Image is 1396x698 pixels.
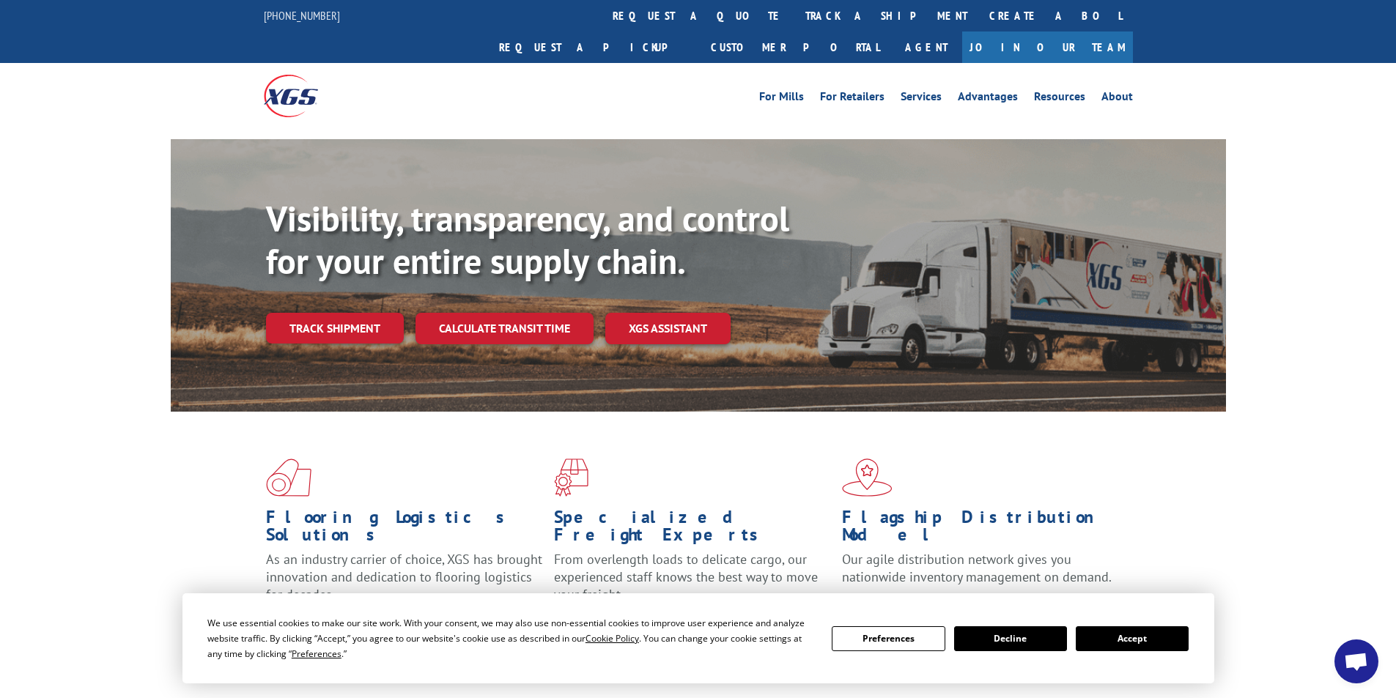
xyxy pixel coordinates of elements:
[954,626,1067,651] button: Decline
[759,91,804,107] a: For Mills
[266,458,311,497] img: xgs-icon-total-supply-chain-intelligence-red
[832,626,945,651] button: Preferences
[264,8,340,23] a: [PHONE_NUMBER]
[266,508,543,551] h1: Flooring Logistics Solutions
[416,313,594,344] a: Calculate transit time
[605,313,731,344] a: XGS ASSISTANT
[182,593,1214,683] div: Cookie Consent Prompt
[842,508,1119,551] h1: Flagship Distribution Model
[554,458,588,497] img: xgs-icon-focused-on-flooring-red
[700,31,890,63] a: Customer Portal
[901,91,942,107] a: Services
[1034,91,1085,107] a: Resources
[488,31,700,63] a: Request a pickup
[554,551,831,616] p: From overlength loads to delicate cargo, our experienced staff knows the best way to move your fr...
[962,31,1133,63] a: Join Our Team
[554,508,831,551] h1: Specialized Freight Experts
[266,196,789,283] b: Visibility, transparency, and control for your entire supply chain.
[820,91,884,107] a: For Retailers
[292,647,341,660] span: Preferences
[842,551,1112,585] span: Our agile distribution network gives you nationwide inventory management on demand.
[890,31,962,63] a: Agent
[1101,91,1133,107] a: About
[266,551,542,603] span: As an industry carrier of choice, XGS has brought innovation and dedication to flooring logistics...
[207,615,814,661] div: We use essential cookies to make our site work. With your consent, we may also use non-essential ...
[958,91,1018,107] a: Advantages
[842,458,893,497] img: xgs-icon-flagship-distribution-model-red
[1334,639,1378,683] div: Open chat
[266,313,404,344] a: Track shipment
[1076,626,1189,651] button: Accept
[586,632,639,645] span: Cookie Policy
